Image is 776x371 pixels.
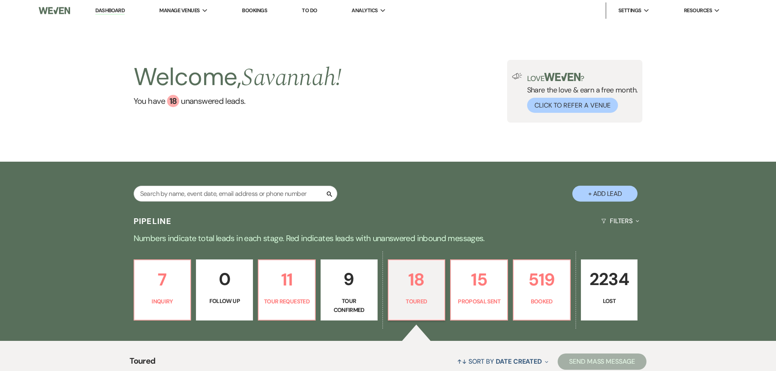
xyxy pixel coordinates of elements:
[512,73,522,79] img: loud-speaker-illustration.svg
[393,297,440,306] p: Toured
[167,95,179,107] div: 18
[527,98,618,113] button: Click to Refer a Venue
[134,186,337,202] input: Search by name, event date, email address or phone number
[201,266,248,293] p: 0
[201,296,248,305] p: Follow Up
[352,7,378,15] span: Analytics
[264,297,310,306] p: Tour Requested
[519,297,565,306] p: Booked
[302,7,317,14] a: To Do
[139,297,186,306] p: Inquiry
[513,259,571,321] a: 519Booked
[618,7,642,15] span: Settings
[457,357,467,366] span: ↑↓
[242,59,341,97] span: Savannah !
[527,73,638,82] p: Love ?
[598,210,642,232] button: Filters
[326,266,372,293] p: 9
[586,296,633,305] p: Lost
[39,2,70,19] img: Weven Logo
[388,259,446,321] a: 18Toured
[196,259,253,321] a: 0Follow Up
[95,7,125,15] a: Dashboard
[496,357,542,366] span: Date Created
[242,7,267,14] a: Bookings
[264,266,310,293] p: 11
[134,259,191,321] a: 7Inquiry
[134,215,172,227] h3: Pipeline
[558,353,646,370] button: Send Mass Message
[519,266,565,293] p: 519
[321,259,378,321] a: 9Tour Confirmed
[450,259,508,321] a: 15Proposal Sent
[586,266,633,293] p: 2234
[326,296,372,315] p: Tour Confirmed
[258,259,316,321] a: 11Tour Requested
[456,266,502,293] p: 15
[159,7,200,15] span: Manage Venues
[95,232,681,245] p: Numbers indicate total leads in each stage. Red indicates leads with unanswered inbound messages.
[684,7,712,15] span: Resources
[134,60,341,95] h2: Welcome,
[544,73,580,81] img: weven-logo-green.svg
[456,297,502,306] p: Proposal Sent
[522,73,638,113] div: Share the love & earn a free month.
[393,266,440,293] p: 18
[581,259,638,321] a: 2234Lost
[134,95,341,107] a: You have 18 unanswered leads.
[572,186,638,202] button: + Add Lead
[139,266,186,293] p: 7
